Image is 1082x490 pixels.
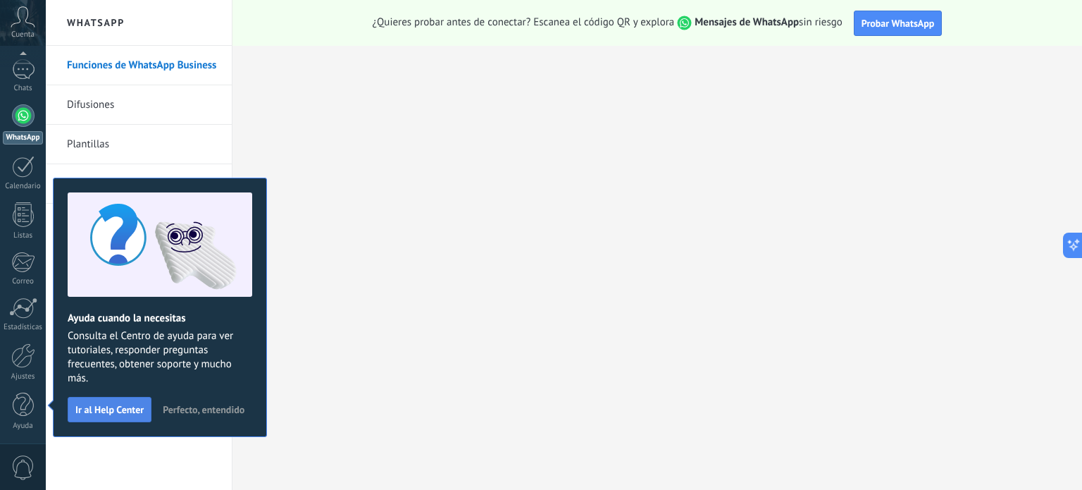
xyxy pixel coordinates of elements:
span: Consulta el Centro de ayuda para ver tutoriales, responder preguntas frecuentes, obtener soporte ... [68,329,252,386]
button: Ir al Help Center [68,397,151,422]
a: Funciones de WhatsApp Business [67,46,218,85]
a: Bots [67,164,218,204]
span: Cuenta [11,30,35,39]
li: Plantillas [46,125,232,164]
span: ¿Quieres probar antes de conectar? Escanea el código QR y explora sin riesgo [373,16,842,30]
div: Correo [3,277,44,286]
div: Calendario [3,182,44,191]
strong: Mensajes de WhatsApp [695,16,799,29]
div: WhatsApp [3,131,43,145]
div: Chats [3,84,44,93]
li: Funciones de WhatsApp Business [46,46,232,85]
div: Ajustes [3,372,44,381]
div: Listas [3,231,44,240]
a: Difusiones [67,85,218,125]
span: Ir al Help Center [75,405,144,415]
div: Estadísticas [3,323,44,332]
button: Probar WhatsApp [854,11,943,36]
a: Plantillas [67,125,218,164]
li: Bots [46,164,232,204]
h2: Ayuda cuando la necesitas [68,312,252,325]
div: Ayuda [3,422,44,431]
span: Probar WhatsApp [862,17,935,30]
button: Perfecto, entendido [156,399,251,420]
span: Perfecto, entendido [163,405,244,415]
li: Difusiones [46,85,232,125]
